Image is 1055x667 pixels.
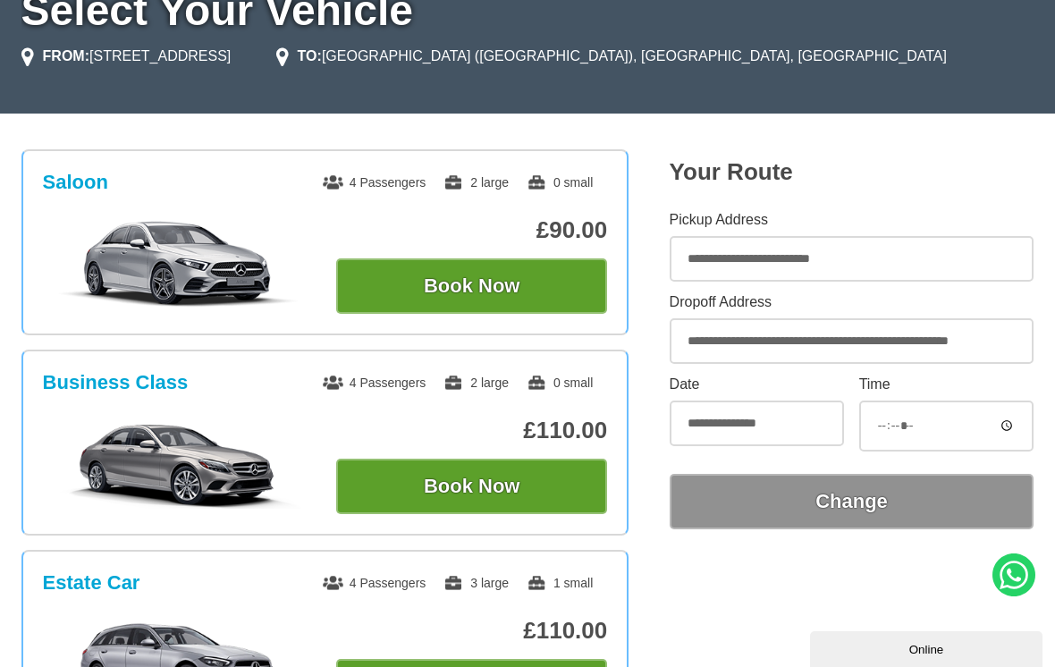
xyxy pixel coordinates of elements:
span: 2 large [443,376,509,390]
label: Pickup Address [670,213,1034,227]
img: Business Class [44,419,313,509]
span: 4 Passengers [323,576,426,590]
iframe: chat widget [810,628,1046,667]
span: 4 Passengers [323,376,426,390]
p: £110.00 [336,617,607,645]
p: £90.00 [336,216,607,244]
strong: TO: [298,48,322,63]
h3: Estate Car [43,571,140,595]
img: Saloon [44,219,313,308]
span: 3 large [443,576,509,590]
span: 0 small [527,175,593,190]
strong: FROM: [43,48,89,63]
li: [STREET_ADDRESS] [21,46,232,67]
label: Date [670,377,845,392]
h3: Business Class [43,371,189,394]
p: £110.00 [336,417,607,444]
span: 2 large [443,175,509,190]
h3: Saloon [43,171,108,194]
span: 4 Passengers [323,175,426,190]
button: Book Now [336,258,607,314]
h2: Your Route [670,158,1034,186]
li: [GEOGRAPHIC_DATA] ([GEOGRAPHIC_DATA]), [GEOGRAPHIC_DATA], [GEOGRAPHIC_DATA] [276,46,947,67]
span: 1 small [527,576,593,590]
label: Time [859,377,1034,392]
button: Book Now [336,459,607,514]
label: Dropoff Address [670,295,1034,309]
button: Change [670,474,1034,529]
span: 0 small [527,376,593,390]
